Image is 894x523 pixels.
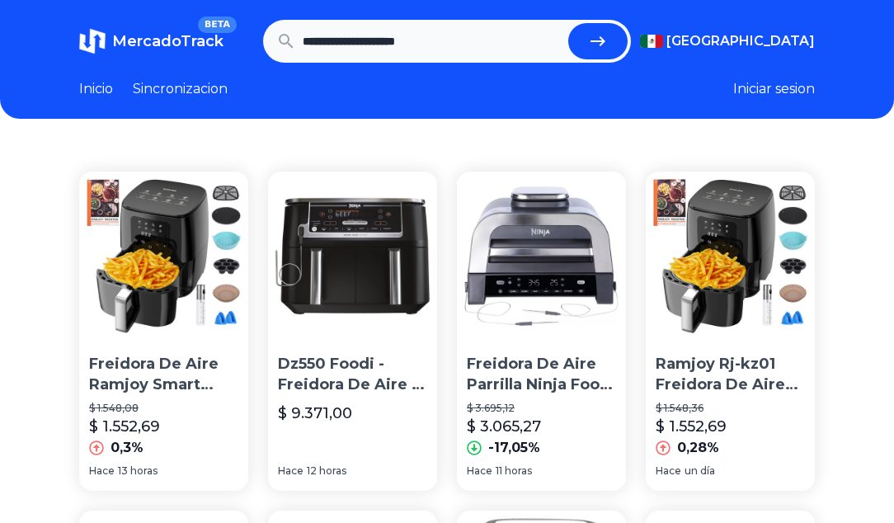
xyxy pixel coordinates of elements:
span: Hace [656,464,681,478]
p: $ 9.371,00 [278,402,352,425]
button: [GEOGRAPHIC_DATA] [640,31,815,51]
p: $ 3.695,12 [467,402,616,415]
p: Ramjoy Rj-kz01 Freidora De Aire Smart Multifunción Con Recetas Y Accesorios 5l 1400w Negro 120v [656,354,805,395]
span: 12 horas [307,464,346,478]
p: $ 1.552,69 [89,415,160,438]
p: Dz550 Foodi - Freidora De Aire 6 En 1 Dualzone Smart Xl De 1 [278,354,427,395]
p: 0,28% [677,438,719,458]
a: Inicio [79,79,113,99]
span: Hace [89,464,115,478]
span: 11 horas [496,464,532,478]
span: BETA [198,16,237,33]
p: Freidora De Aire Parrilla Ninja Foodi Smart Olla De Cocción [467,354,616,395]
img: Ramjoy Rj-kz01 Freidora De Aire Smart Multifunción Con Recetas Y Accesorios 5l 1400w Negro 120v [646,172,815,341]
img: Mexico [640,35,663,48]
span: MercadoTrack [112,32,223,50]
img: Dz550 Foodi - Freidora De Aire 6 En 1 Dualzone Smart Xl De 1 [268,172,437,341]
p: $ 1.548,08 [89,402,238,415]
img: MercadoTrack [79,28,106,54]
p: -17,05% [488,438,540,458]
p: $ 3.065,27 [467,415,541,438]
a: MercadoTrackBETA [79,28,223,54]
a: Sincronizacion [133,79,228,99]
button: Iniciar sesion [733,79,815,99]
a: Dz550 Foodi - Freidora De Aire 6 En 1 Dualzone Smart Xl De 1Dz550 Foodi - Freidora De Aire 6 En 1... [268,172,437,491]
p: 0,3% [111,438,144,458]
span: 13 horas [118,464,158,478]
p: $ 1.552,69 [656,415,727,438]
a: Freidora De Aire Parrilla Ninja Foodi Smart Olla De CocciónFreidora De Aire Parrilla Ninja Foodi ... [457,172,626,491]
span: Hace [278,464,303,478]
p: Freidora De Aire Ramjoy Smart Multifunción 5 L 1400w [89,354,238,395]
a: Ramjoy Rj-kz01 Freidora De Aire Smart Multifunción Con Recetas Y Accesorios 5l 1400w Negro 120vRa... [646,172,815,491]
img: Freidora De Aire Ramjoy Smart Multifunción 5 L 1400w [79,172,248,341]
a: Freidora De Aire Ramjoy Smart Multifunción 5 L 1400wFreidora De Aire Ramjoy Smart Multifunción 5 ... [79,172,248,491]
img: Freidora De Aire Parrilla Ninja Foodi Smart Olla De Cocción [457,172,626,341]
p: $ 1.548,36 [656,402,805,415]
span: un día [685,464,715,478]
span: Hace [467,464,492,478]
span: [GEOGRAPHIC_DATA] [666,31,815,51]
